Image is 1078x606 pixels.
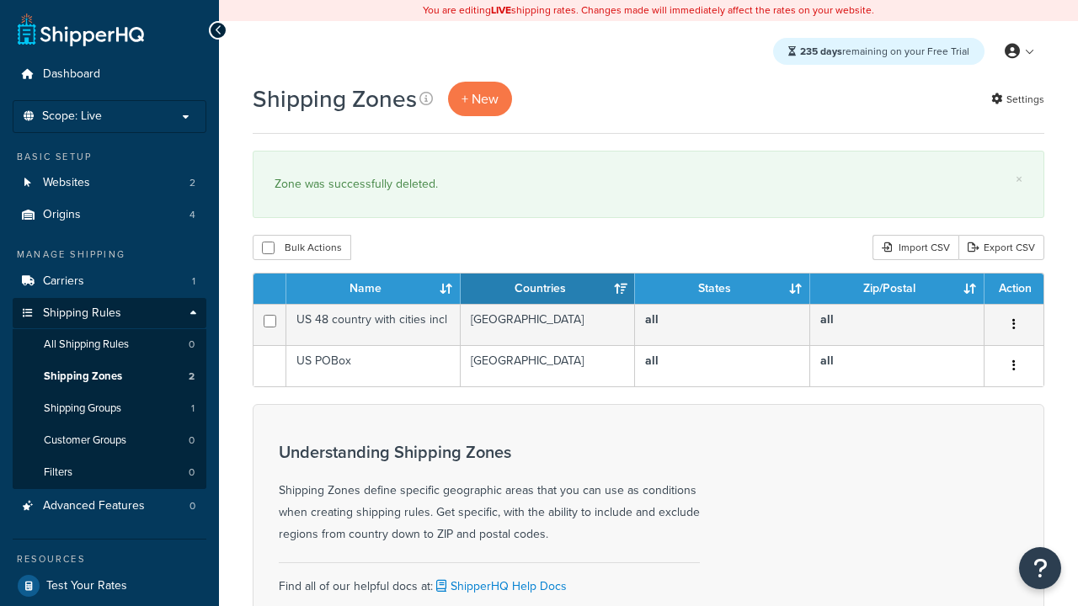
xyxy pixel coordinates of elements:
[13,393,206,424] li: Shipping Groups
[43,208,81,222] span: Origins
[13,167,206,199] a: Websites 2
[773,38,985,65] div: remaining on your Free Trial
[13,491,206,522] li: Advanced Features
[462,89,499,109] span: + New
[461,304,635,345] td: [GEOGRAPHIC_DATA]
[13,167,206,199] li: Websites
[43,274,84,289] span: Carriers
[645,352,659,369] b: all
[13,298,206,490] li: Shipping Rules
[275,173,1022,196] div: Zone was successfully deleted.
[286,304,461,345] td: US 48 country with cities incl
[42,109,102,124] span: Scope: Live
[991,88,1044,111] a: Settings
[44,433,126,448] span: Customer Groups
[279,562,700,598] div: Find all of our helpful docs at:
[433,577,567,595] a: ShipperHQ Help Docs
[13,59,206,90] a: Dashboard
[189,499,195,513] span: 0
[13,199,206,231] a: Origins 4
[43,176,90,190] span: Websites
[491,3,511,18] b: LIVE
[43,499,145,513] span: Advanced Features
[192,274,195,289] span: 1
[461,274,635,304] th: Countries: activate to sort column ascending
[820,352,834,369] b: all
[800,44,842,59] strong: 235 days
[645,311,659,328] b: all
[189,176,195,190] span: 2
[189,465,195,480] span: 0
[189,208,195,222] span: 4
[43,67,100,82] span: Dashboard
[13,266,206,297] a: Carriers 1
[985,274,1043,304] th: Action
[13,329,206,360] a: All Shipping Rules 0
[43,306,121,321] span: Shipping Rules
[13,361,206,392] li: Shipping Zones
[873,235,958,260] div: Import CSV
[13,457,206,488] li: Filters
[13,552,206,566] div: Resources
[1019,547,1061,589] button: Open Resource Center
[461,345,635,386] td: [GEOGRAPHIC_DATA]
[13,361,206,392] a: Shipping Zones 2
[46,579,127,593] span: Test Your Rates
[13,425,206,456] li: Customer Groups
[13,266,206,297] li: Carriers
[189,338,195,352] span: 0
[13,247,206,262] div: Manage Shipping
[44,338,129,352] span: All Shipping Rules
[635,274,809,304] th: States: activate to sort column ascending
[44,465,72,480] span: Filters
[820,311,834,328] b: all
[279,443,700,461] h3: Understanding Shipping Zones
[253,235,351,260] button: Bulk Actions
[13,329,206,360] li: All Shipping Rules
[44,401,121,416] span: Shipping Groups
[13,457,206,488] a: Filters 0
[13,150,206,164] div: Basic Setup
[279,443,700,545] div: Shipping Zones define specific geographic areas that you can use as conditions when creating ship...
[18,13,144,46] a: ShipperHQ Home
[191,401,195,416] span: 1
[958,235,1044,260] a: Export CSV
[810,274,985,304] th: Zip/Postal: activate to sort column ascending
[448,82,512,116] a: + New
[286,274,461,304] th: Name: activate to sort column ascending
[13,393,206,424] a: Shipping Groups 1
[1016,173,1022,186] a: ×
[189,369,195,384] span: 2
[13,425,206,456] a: Customer Groups 0
[13,199,206,231] li: Origins
[253,82,417,115] h1: Shipping Zones
[44,369,122,384] span: Shipping Zones
[189,433,195,448] span: 0
[286,345,461,386] td: US POBox
[13,298,206,329] a: Shipping Rules
[13,491,206,522] a: Advanced Features 0
[13,571,206,601] a: Test Your Rates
